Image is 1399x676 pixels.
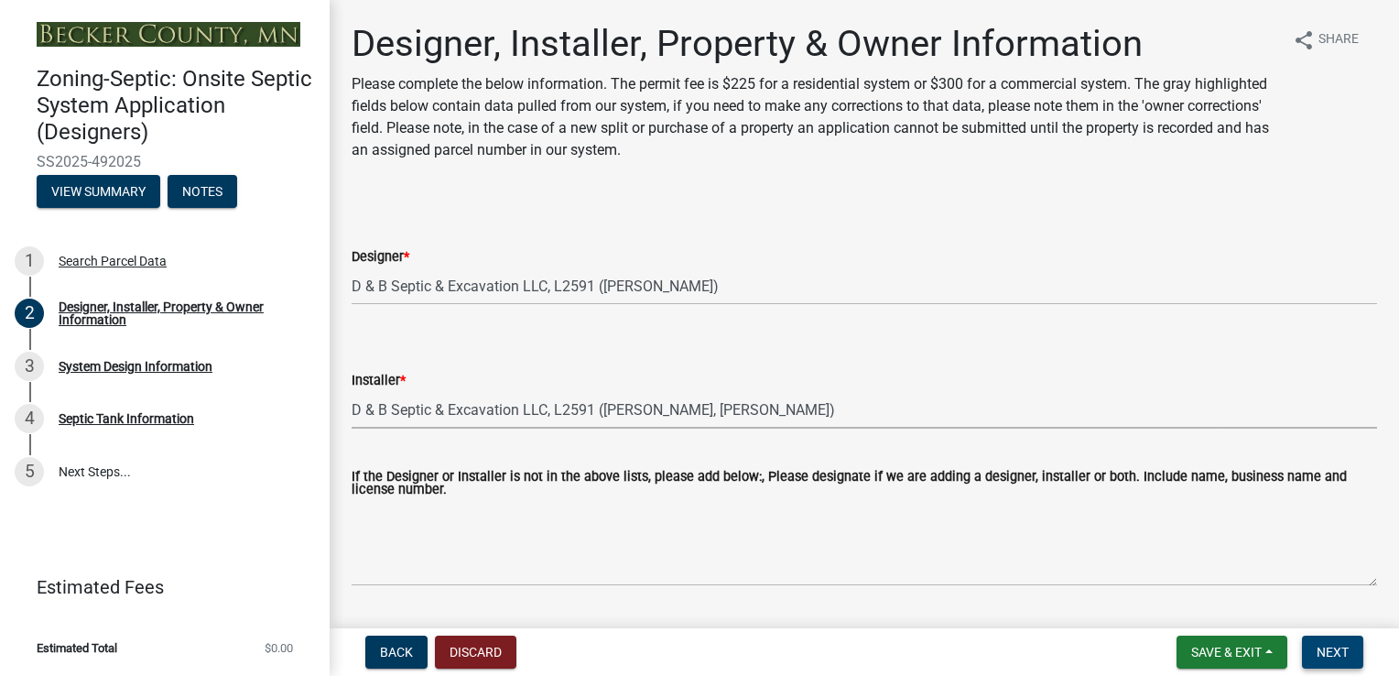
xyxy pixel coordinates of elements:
[435,636,516,669] button: Discard
[15,246,44,276] div: 1
[365,636,428,669] button: Back
[37,185,160,200] wm-modal-confirm: Summary
[352,471,1377,497] label: If the Designer or Installer is not in the above lists, please add below:, Please designate if we...
[59,360,212,373] div: System Design Information
[352,251,409,264] label: Designer
[1293,29,1315,51] i: share
[15,352,44,381] div: 3
[1278,22,1373,58] button: shareShare
[59,255,167,267] div: Search Parcel Data
[37,153,293,170] span: SS2025-492025
[1302,636,1363,669] button: Next
[15,569,300,605] a: Estimated Fees
[1191,645,1262,660] span: Save & Exit
[37,22,300,47] img: Becker County, Minnesota
[37,175,160,208] button: View Summary
[168,175,237,208] button: Notes
[352,375,406,387] label: Installer
[37,66,315,145] h4: Zoning-Septic: Onsite Septic System Application (Designers)
[168,185,237,200] wm-modal-confirm: Notes
[352,22,1278,66] h1: Designer, Installer, Property & Owner Information
[1317,645,1349,660] span: Next
[15,457,44,486] div: 5
[265,642,293,654] span: $0.00
[15,299,44,328] div: 2
[1177,636,1287,669] button: Save & Exit
[380,645,413,660] span: Back
[1318,29,1359,51] span: Share
[15,404,44,433] div: 4
[59,412,194,425] div: Septic Tank Information
[37,642,117,654] span: Estimated Total
[352,73,1278,161] p: Please complete the below information. The permit fee is $225 for a residential system or $300 fo...
[59,300,300,326] div: Designer, Installer, Property & Owner Information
